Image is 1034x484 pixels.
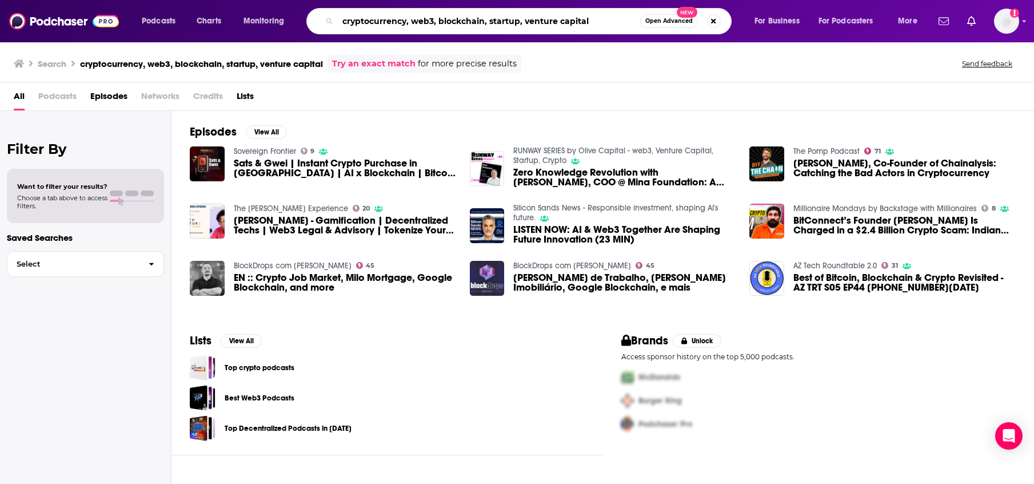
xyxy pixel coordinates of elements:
[234,216,456,235] a: Cris Tran - Gamification | Decentralized Techs | Web3 Legal & Advisory | Tokenize Your Business |...
[513,273,736,292] a: Mercado de Trabalho, Milo Crédito Imobiliário, Google Blockchain, e mais
[7,260,139,268] span: Select
[749,261,784,296] img: Best of Bitcoin, Blockchain & Crypto Revisited - AZ TRT S05 EP44 (260) 12-1-2024
[638,372,680,382] span: McDonalds
[621,352,1016,361] p: Access sponsor history on the top 5,000 podcasts.
[234,273,456,292] a: EN :: Crypto Job Market, Milo Mortgage, Google Blockchain, and more
[749,204,784,239] img: BitConnect’s Founder Satish Kumbhani Is Charged in a $2.4 Billion Crypto Scam: Indian Web3 News
[134,12,190,30] button: open menu
[221,334,262,348] button: View All
[470,208,505,243] a: LISTEN NOW: AI & Web3 Together Are Shaping Future Innovation (23 MIN)
[141,87,179,110] span: Networks
[677,7,697,18] span: New
[9,10,119,32] img: Podchaser - Follow, Share and Rate Podcasts
[243,13,284,29] span: Monitoring
[1010,9,1019,18] svg: Add a profile image
[189,12,228,30] a: Charts
[234,158,456,178] span: Sats & Gwei | Instant Crypto Purchase in [GEOGRAPHIC_DATA] | AI x Blockchain | Bitcoin for Freedo...
[190,146,225,181] a: Sats & Gwei | Instant Crypto Purchase in South Africa | AI x Blockchain | Bitcoin for Freedom | L...
[793,158,1016,178] span: [PERSON_NAME], Co-Founder of Chainalysis: Catching the Bad Actors in Cryptocurrency
[193,87,223,110] span: Credits
[754,13,800,29] span: For Business
[749,146,784,181] a: Jonathan Levin, Co-Founder of Chainalysis: Catching the Bad Actors in Cryptocurrency
[301,148,315,154] a: 9
[14,87,25,110] a: All
[513,203,718,223] a: Silicon Sands News - Responsible investment, shaping AI's future.
[234,216,456,235] span: [PERSON_NAME] - Gamification | Decentralized Techs | Web3 Legal & Advisory | Tokenize Your Busine...
[640,14,698,28] button: Open AdvancedNew
[90,87,127,110] a: Episodes
[362,206,370,211] span: 20
[418,57,517,70] span: for more precise results
[237,87,254,110] a: Lists
[310,149,314,154] span: 9
[875,149,881,154] span: 71
[995,422,1023,450] div: Open Intercom Messenger
[513,168,736,187] span: Zero Knowledge Revolution with [PERSON_NAME], COO @ Mina Foundation: A Deep Dive into How the Min...
[793,216,1016,235] a: BitConnect’s Founder Satish Kumbhani Is Charged in a $2.4 Billion Crypto Scam: Indian Web3 News
[673,334,721,348] button: Unlock
[190,415,215,441] a: Top Decentralized Podcasts in 2022
[963,11,980,31] a: Show notifications dropdown
[356,262,375,269] a: 45
[892,263,898,268] span: 31
[234,261,352,271] a: BlockDrops com Maurício Magaldi
[638,396,682,406] span: Burger King
[513,225,736,244] a: LISTEN NOW: AI & Web3 Together Are Shaping Future Innovation (23 MIN)
[7,251,164,277] button: Select
[513,261,631,271] a: BlockDrops com Maurício Magaldi
[636,262,654,269] a: 45
[470,261,505,296] img: Mercado de Trabalho, Milo Crédito Imobiliário, Google Blockchain, e mais
[513,273,736,292] span: [PERSON_NAME] de Trabalho, [PERSON_NAME] Imobiliário, Google Blockchain, e mais
[898,13,917,29] span: More
[353,205,370,212] a: 20
[7,232,164,243] p: Saved Searches
[621,334,669,348] h2: Brands
[793,204,977,213] a: Millionaire Mondays by Backstage with Millionaires
[981,205,996,212] a: 8
[38,58,66,69] h3: Search
[646,263,654,268] span: 45
[994,9,1019,34] span: Logged in as cmand-c
[645,18,693,24] span: Open Advanced
[793,216,1016,235] span: BitConnect’s Founder [PERSON_NAME] Is Charged in a $2.4 Billion Crypto Scam: Indian Web3 News
[513,168,736,187] a: Zero Knowledge Revolution with Kurt Hemecker, COO @ Mina Foundation: A Deep Dive into How the Min...
[190,385,215,411] a: Best Web3 Podcasts
[234,158,456,178] a: Sats & Gwei | Instant Crypto Purchase in South Africa | AI x Blockchain | Bitcoin for Freedom | L...
[994,9,1019,34] button: Show profile menu
[811,12,890,30] button: open menu
[793,158,1016,178] a: Jonathan Levin, Co-Founder of Chainalysis: Catching the Bad Actors in Cryptocurrency
[7,141,164,157] h2: Filter By
[246,125,287,139] button: View All
[332,57,416,70] a: Try an exact match
[190,355,215,380] a: Top crypto podcasts
[746,12,814,30] button: open menu
[190,261,225,296] img: EN :: Crypto Job Market, Milo Mortgage, Google Blockchain, and more
[513,146,713,165] a: RUNWAY SERIES by Olive Capital - web3, Venture Capital, Startup, Crypto
[819,13,873,29] span: For Podcasters
[793,261,877,271] a: AZ Tech Roundtable 2.0
[934,11,953,31] a: Show notifications dropdown
[992,206,996,211] span: 8
[38,87,77,110] span: Podcasts
[617,389,638,412] img: Second Pro Logo
[235,12,299,30] button: open menu
[617,366,638,389] img: First Pro Logo
[881,262,898,269] a: 31
[80,58,323,69] h3: cryptocurrency, web3, blockchain, startup, venture capital
[190,125,237,139] h2: Episodes
[890,12,932,30] button: open menu
[190,204,225,239] img: Cris Tran - Gamification | Decentralized Techs | Web3 Legal & Advisory | Tokenize Your Business |...
[17,194,107,210] span: Choose a tab above to access filters.
[617,412,638,436] img: Third Pro Logo
[234,146,296,156] a: Sovereign Frontier
[338,12,640,30] input: Search podcasts, credits, & more...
